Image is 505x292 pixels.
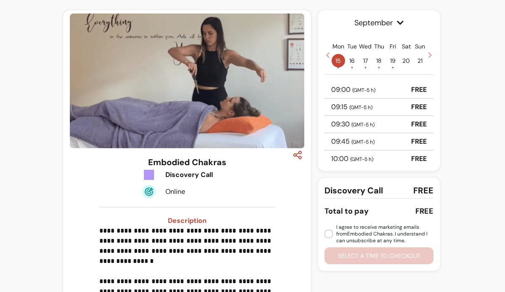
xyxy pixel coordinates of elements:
p: Wed [359,42,372,51]
p: Sat [402,42,411,51]
img: Tickets Icon [142,168,156,182]
span: ( GMT-5 h ) [349,104,372,111]
span: • [351,63,353,72]
span: ( GMT-5 h ) [350,156,373,163]
p: Mon [332,42,344,51]
p: FREE [411,154,427,164]
p: 09:15 [331,102,372,112]
h3: Embodied Chakras [148,156,226,168]
p: Thu [374,42,384,51]
span: ( GMT-5 h ) [352,87,375,94]
span: 15 [332,54,345,67]
div: Total to pay [324,205,369,217]
div: Online [165,187,239,197]
span: September [324,17,433,29]
span: 21 [413,54,427,67]
p: 10:00 [331,154,373,164]
p: 09:45 [331,137,375,147]
span: • [364,63,367,72]
span: 20 [399,54,413,67]
div: FREE [415,205,433,217]
span: 18 [372,54,386,67]
img: https://d22cr2pskkweo8.cloudfront.net/f75ced24-fb30-4686-b22a-63b4082ef8af [70,13,340,148]
p: Sun [415,42,425,51]
div: Discovery Call [165,170,239,180]
h3: Description [99,216,275,226]
span: Discovery Call [324,185,383,196]
span: • [337,63,339,72]
p: FREE [411,137,427,147]
span: • [378,63,380,72]
p: Fri [390,42,396,51]
p: 09:00 [331,85,375,95]
p: FREE [411,85,427,95]
span: FREE [413,185,433,196]
span: ( GMT-5 h ) [351,121,375,128]
p: FREE [411,102,427,112]
span: 16 [345,54,359,67]
span: 19 [386,54,399,67]
span: ( GMT-5 h ) [351,139,375,145]
p: FREE [411,119,427,129]
span: • [392,63,394,72]
p: 09:30 [331,119,375,129]
span: 17 [359,54,372,67]
p: Tue [347,42,357,51]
